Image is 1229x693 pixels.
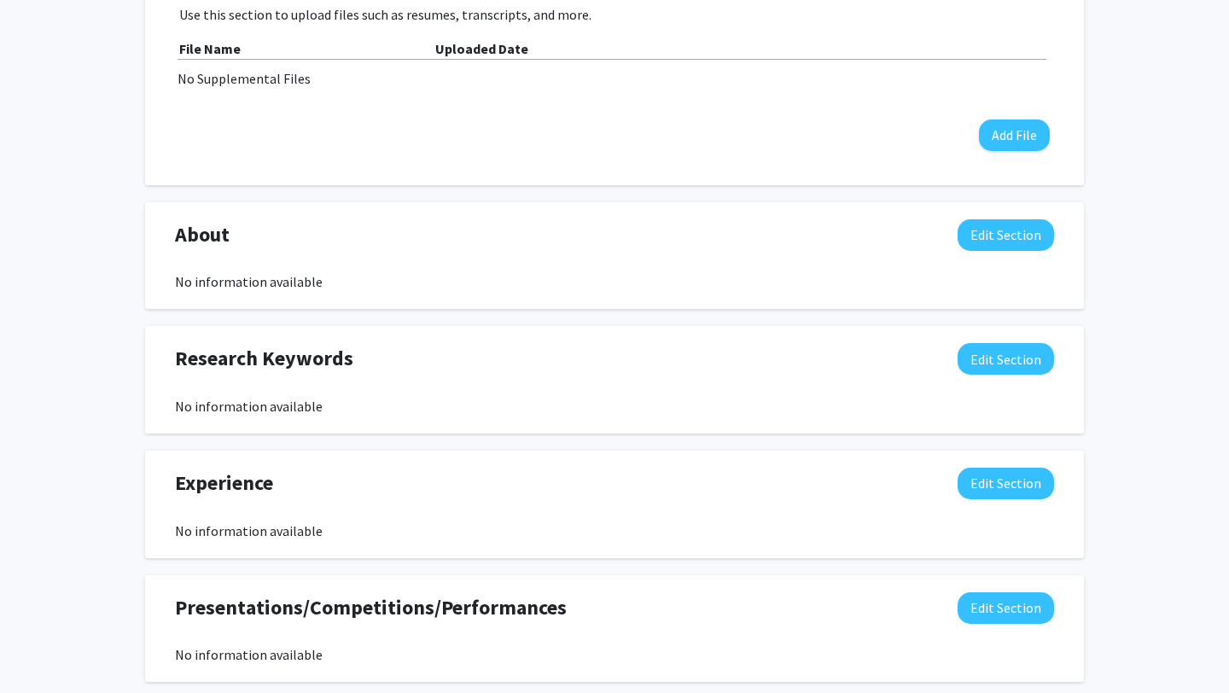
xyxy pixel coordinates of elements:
div: No information available [175,644,1054,665]
span: Experience [175,468,273,498]
button: Edit Research Keywords [958,343,1054,375]
p: Use this section to upload files such as resumes, transcripts, and more. [179,4,1050,25]
span: About [175,219,230,250]
span: Presentations/Competitions/Performances [175,592,567,623]
button: Edit Presentations/Competitions/Performances [958,592,1054,624]
div: No Supplemental Files [178,68,1051,89]
b: Uploaded Date [435,40,528,57]
button: Edit About [958,219,1054,251]
div: No information available [175,521,1054,541]
iframe: Chat [13,616,73,680]
button: Add File [979,119,1050,151]
span: Research Keywords [175,343,353,374]
button: Edit Experience [958,468,1054,499]
div: No information available [175,271,1054,292]
div: No information available [175,396,1054,416]
b: File Name [179,40,241,57]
